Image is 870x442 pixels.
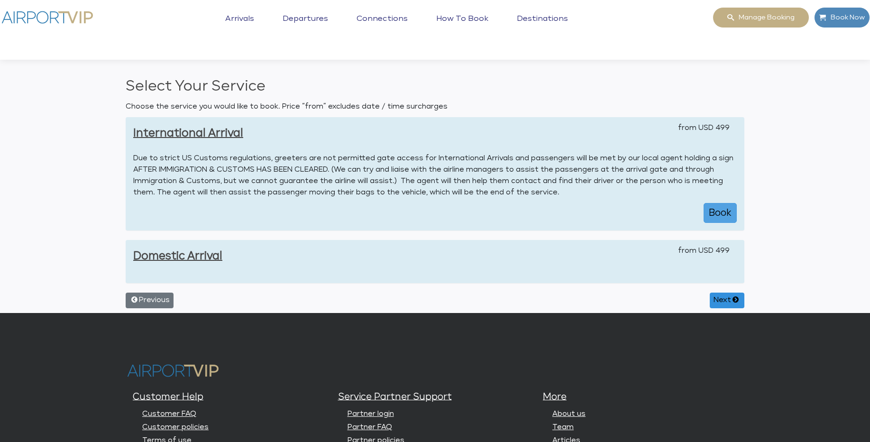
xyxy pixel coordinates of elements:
[133,251,222,261] a: Domestic Arrival
[734,8,795,28] span: Manage booking
[678,245,730,257] span: from USD 499
[710,293,744,309] button: Next
[142,424,209,431] a: Customer policies
[348,410,394,417] a: Partner login
[126,360,220,381] img: Airport VIP logo
[713,7,809,28] a: Manage booking
[133,390,331,404] h5: Customer Help
[133,153,737,198] p: Due to strict US Customs regulations, greeters are not permitted gate access for International Ar...
[142,410,196,417] a: Customer FAQ
[704,203,737,223] button: Book
[348,424,392,431] a: Partner FAQ
[514,14,570,38] a: Destinations
[126,101,744,112] p: Choose the service you would like to book. Price “from” excludes date / time surcharges
[543,390,741,404] h5: More
[280,14,330,38] a: Departures
[434,14,491,38] a: How to book
[133,128,243,138] a: International Arrival
[223,14,256,38] a: Arrivals
[552,410,586,417] a: About us
[126,293,174,309] button: Previous
[338,390,536,404] h5: Service Partner Support
[826,8,865,28] span: Book Now
[126,76,744,97] h2: Select Your Service
[552,424,574,431] a: Team
[354,14,410,38] a: Connections
[678,122,730,134] span: from USD 499
[814,7,870,28] a: Book Now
